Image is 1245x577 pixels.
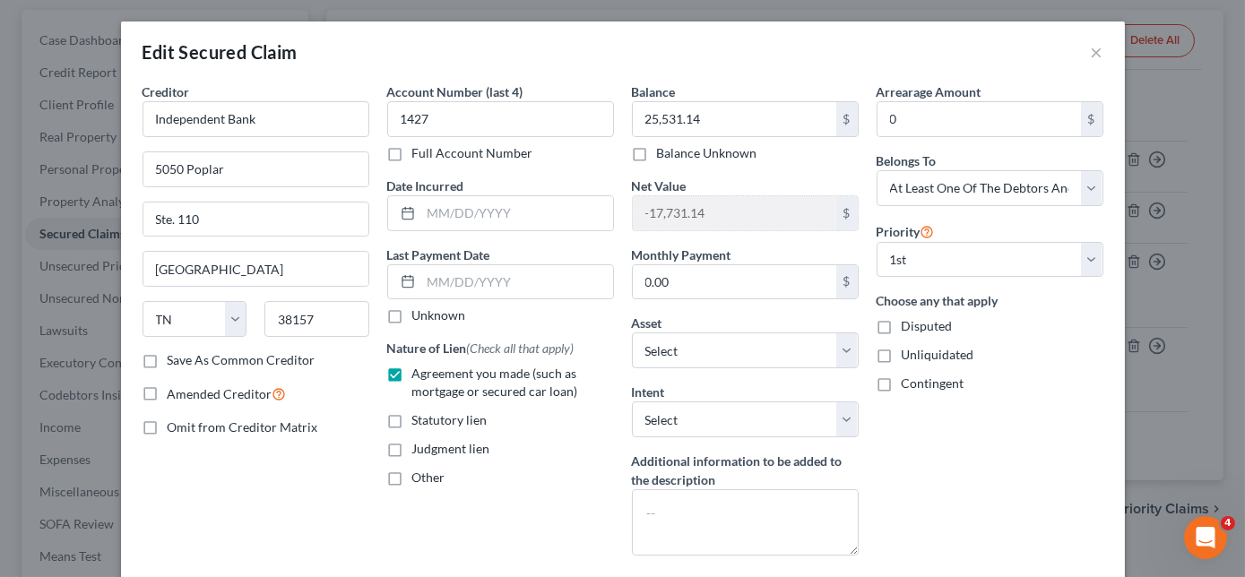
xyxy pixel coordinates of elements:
label: Net Value [632,177,687,195]
span: Amended Creditor [168,386,272,401]
label: Account Number (last 4) [387,82,523,101]
div: $ [1081,102,1102,136]
label: Balance Unknown [657,144,757,162]
input: 0.00 [633,265,836,299]
label: Choose any that apply [877,291,1103,310]
span: Unliquidated [902,347,974,362]
label: Arrearage Amount [877,82,981,101]
input: Enter address... [143,152,368,186]
input: MM/DD/YYYY [421,196,613,230]
label: Additional information to be added to the description [632,452,859,489]
label: Date Incurred [387,177,464,195]
input: 0.00 [633,196,836,230]
span: (Check all that apply) [467,340,575,356]
label: Last Payment Date [387,245,490,264]
label: Priority [877,220,935,242]
input: Enter zip... [264,301,369,337]
span: Belongs To [877,153,937,168]
div: $ [836,102,858,136]
div: $ [836,196,858,230]
label: Save As Common Creditor [168,351,316,369]
input: Enter city... [143,252,368,286]
input: Apt, Suite, etc... [143,202,368,237]
span: Omit from Creditor Matrix [168,419,318,435]
span: Asset [632,315,662,331]
label: Intent [632,383,665,401]
span: Creditor [143,84,190,99]
span: Statutory lien [412,412,488,427]
span: Other [412,469,445,485]
label: Balance [632,82,676,101]
span: Judgment lien [412,441,490,456]
input: 0.00 [878,102,1081,136]
label: Unknown [412,306,466,324]
button: × [1091,41,1103,63]
label: Monthly Payment [632,245,731,264]
div: $ [836,265,858,299]
span: Agreement you made (such as mortgage or secured car loan) [412,366,578,399]
label: Nature of Lien [387,339,575,357]
input: MM/DD/YYYY [421,265,613,299]
input: 0.00 [633,102,836,136]
span: Disputed [902,318,953,333]
input: XXXX [387,101,614,137]
span: Contingent [902,375,964,391]
label: Full Account Number [412,144,533,162]
span: 4 [1221,516,1235,530]
div: Edit Secured Claim [143,39,298,65]
input: Search creditor by name... [143,101,369,137]
iframe: Intercom live chat [1184,516,1227,559]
